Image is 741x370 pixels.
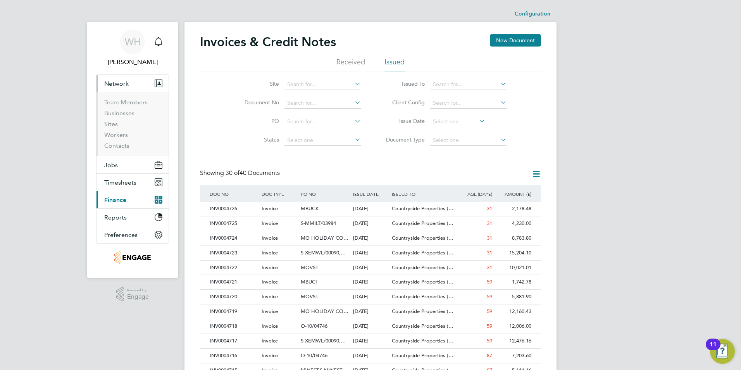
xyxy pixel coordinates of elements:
div: [DATE] [351,349,390,363]
a: Go to home page [96,251,169,264]
span: Invoice [262,264,278,271]
div: 2,178.48 [494,202,533,216]
div: INV0004722 [208,261,260,275]
div: 12,006.00 [494,319,533,334]
div: 12,476.16 [494,334,533,348]
div: AMOUNT (£) [494,185,533,203]
input: Select one [284,135,361,146]
span: S-XEMWL/00090,… [301,249,346,256]
a: Contacts [104,142,129,149]
input: Search for... [430,98,507,109]
div: [DATE] [351,216,390,231]
span: Engage [127,294,149,300]
span: Jobs [104,161,118,169]
span: Countryside Properties (… [392,293,453,300]
span: Preferences [104,231,138,239]
span: 59 [487,293,492,300]
span: Invoice [262,352,278,359]
div: ISSUED TO [390,185,455,203]
div: INV0004724 [208,231,260,246]
span: Network [104,80,129,87]
span: MOVST [301,293,318,300]
button: Open Resource Center, 11 new notifications [710,339,735,364]
span: Countryside Properties (… [392,220,453,226]
span: 31 [487,205,492,212]
button: Timesheets [97,174,169,191]
div: [DATE] [351,231,390,246]
div: 10,021.01 [494,261,533,275]
label: Issued To [380,80,425,87]
button: Reports [97,209,169,226]
a: Workers [104,131,128,138]
span: Invoice [262,278,278,285]
span: Invoice [262,323,278,329]
div: INV0004723 [208,246,260,260]
div: [DATE] [351,304,390,319]
div: 15,204.10 [494,246,533,260]
label: Site [234,80,279,87]
div: 1,742.78 [494,275,533,289]
span: WH [125,37,141,47]
span: Countryside Properties (… [392,249,453,256]
span: Invoice [262,308,278,315]
div: AGE (DAYS) [455,185,494,203]
div: DOC TYPE [260,185,299,203]
img: knightwood-logo-retina.png [114,251,150,264]
span: Countryside Properties (… [392,264,453,271]
span: MBUCI [301,278,317,285]
div: [DATE] [351,261,390,275]
li: Received [336,57,365,71]
span: 59 [487,308,492,315]
input: Search for... [284,98,361,109]
div: Network [97,92,169,156]
label: Document No [234,99,279,106]
span: Reports [104,214,127,221]
div: INV0004719 [208,304,260,319]
button: Network [97,75,169,92]
input: Search for... [284,116,361,127]
button: Jobs [97,156,169,173]
div: [DATE] [351,319,390,334]
label: Client Config [380,99,425,106]
span: Invoice [262,249,278,256]
span: MO HOLIDAY CO… [301,235,348,241]
span: 31 [487,220,492,226]
a: Team Members [104,99,148,106]
input: Search for... [284,79,361,90]
button: New Document [490,34,541,47]
div: INV0004721 [208,275,260,289]
span: 31 [487,235,492,241]
span: 31 [487,264,492,271]
span: Invoice [262,235,278,241]
span: 40 Documents [226,169,280,177]
div: 11 [710,344,717,354]
span: O-10/04746 [301,352,327,359]
div: 4,230.00 [494,216,533,231]
label: PO [234,118,279,124]
span: 59 [487,337,492,344]
div: [DATE] [351,275,390,289]
li: Configuration [515,6,550,22]
button: Preferences [97,226,169,243]
div: ISSUE DATE [351,185,390,203]
span: Powered by [127,287,149,294]
nav: Main navigation [87,22,178,278]
input: Select one [430,135,507,146]
h2: Invoices & Credit Notes [200,34,336,50]
span: Invoice [262,220,278,226]
div: INV0004725 [208,216,260,231]
a: Businesses [104,109,134,117]
span: O-10/04746 [301,323,327,329]
div: INV0004720 [208,290,260,304]
div: [DATE] [351,202,390,216]
span: 31 [487,249,492,256]
input: Select one [430,116,485,127]
div: 12,160.43 [494,304,533,319]
div: 8,783.80 [494,231,533,246]
span: Countryside Properties (… [392,352,453,359]
div: [DATE] [351,246,390,260]
div: PO NO [299,185,351,203]
span: Countryside Properties (… [392,278,453,285]
div: [DATE] [351,290,390,304]
div: Showing [200,169,281,177]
